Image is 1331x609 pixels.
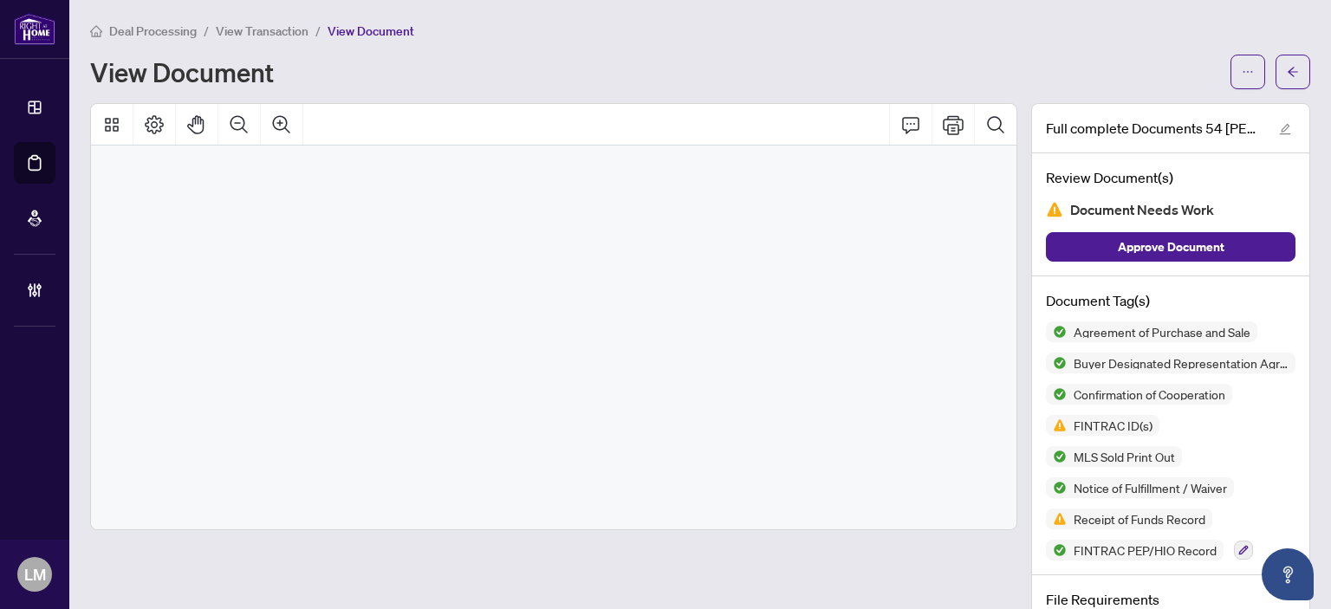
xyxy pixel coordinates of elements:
[1067,326,1257,338] span: Agreement of Purchase and Sale
[1046,509,1067,529] img: Status Icon
[1046,384,1067,405] img: Status Icon
[1046,232,1295,262] button: Approve Document
[1067,513,1212,525] span: Receipt of Funds Record
[14,13,55,45] img: logo
[24,562,46,586] span: LM
[328,23,414,39] span: View Document
[1067,482,1234,494] span: Notice of Fulfillment / Waiver
[204,21,209,41] li: /
[1046,540,1067,560] img: Status Icon
[1287,66,1299,78] span: arrow-left
[1067,450,1182,463] span: MLS Sold Print Out
[1046,353,1067,373] img: Status Icon
[1067,419,1159,431] span: FINTRAC ID(s)
[90,25,102,37] span: home
[1046,477,1067,498] img: Status Icon
[1067,357,1295,369] span: Buyer Designated Representation Agreement
[315,21,321,41] li: /
[1067,544,1224,556] span: FINTRAC PEP/HIO Record
[1046,446,1067,467] img: Status Icon
[109,23,197,39] span: Deal Processing
[90,58,274,86] h1: View Document
[1046,321,1067,342] img: Status Icon
[1046,118,1263,139] span: Full complete Documents 54 [PERSON_NAME] Way Apt [STREET_ADDRESS]pdf
[1279,123,1291,135] span: edit
[1046,415,1067,436] img: Status Icon
[1046,167,1295,188] h4: Review Document(s)
[216,23,308,39] span: View Transaction
[1070,198,1214,222] span: Document Needs Work
[1118,233,1224,261] span: Approve Document
[1046,290,1295,311] h4: Document Tag(s)
[1067,388,1232,400] span: Confirmation of Cooperation
[1242,66,1254,78] span: ellipsis
[1262,548,1314,600] button: Open asap
[1046,201,1063,218] img: Document Status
